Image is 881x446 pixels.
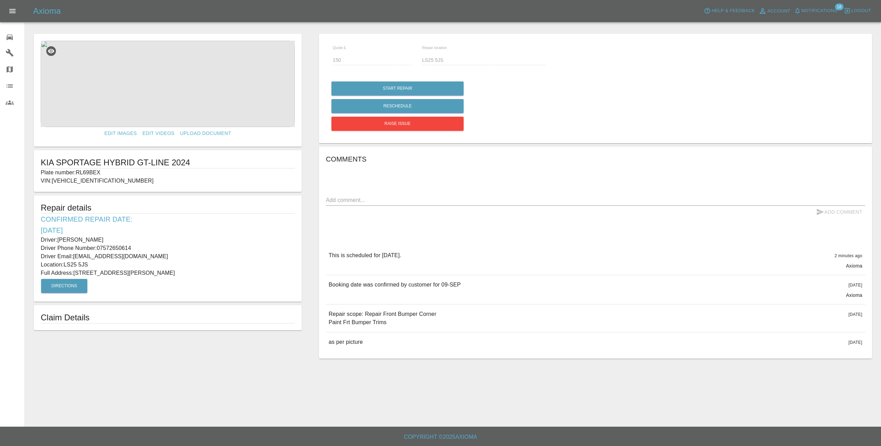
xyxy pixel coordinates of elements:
span: [DATE] [849,283,862,288]
button: Open drawer [4,3,21,19]
h6: Comments [326,154,865,165]
h5: Axioma [33,6,61,17]
span: [DATE] [849,340,862,345]
h1: Claim Details [41,312,295,323]
a: Account [757,6,792,17]
p: VIN: [VEHICLE_IDENTIFICATION_NUMBER] [41,177,295,185]
p: Booking date was confirmed by customer for 09-SEP [329,281,461,289]
p: Plate number: RL69BEX [41,168,295,177]
p: Axioma [846,292,862,299]
span: 18 [835,3,843,10]
p: as per picture [329,338,363,346]
h6: Copyright © 2025 Axioma [6,432,875,442]
button: Directions [41,279,87,293]
p: Driver: [PERSON_NAME] [41,236,295,244]
h1: KIA SPORTAGE HYBRID GT-LINE 2024 [41,157,295,168]
img: 5039e199-01e2-4aeb-898e-25cda8ec151c [41,41,295,127]
span: [DATE] [849,312,862,317]
span: 2 minutes ago [834,253,862,258]
a: Upload Document [177,127,234,140]
button: Logout [842,6,873,16]
button: Notifications [792,6,839,16]
p: Axioma [846,262,862,269]
span: Notifications [802,7,838,15]
h5: Repair details [41,202,295,213]
p: Full Address: [STREET_ADDRESS][PERSON_NAME] [41,269,295,277]
a: Edit Videos [140,127,177,140]
p: Driver Email: [EMAIL_ADDRESS][DOMAIN_NAME] [41,252,295,261]
button: Start Repair [331,81,464,96]
span: Repair location [422,46,447,50]
p: Repair scope: Repair Front Bumper Corner Paint Frt Bumper Trims [329,310,436,327]
button: Raise issue [331,117,464,131]
h6: Confirmed Repair Date: [DATE] [41,214,295,236]
button: Help & Feedback [702,6,756,16]
p: Driver Phone Number: 07572650614 [41,244,295,252]
button: Reschedule [331,99,464,113]
a: Edit Images [101,127,139,140]
span: Help & Feedback [711,7,755,15]
p: This is scheduled for [DATE]. [329,251,401,260]
span: Logout [851,7,871,15]
span: Quote £ [333,46,346,50]
p: Location: LS25 5JS [41,261,295,269]
span: Account [767,7,791,15]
